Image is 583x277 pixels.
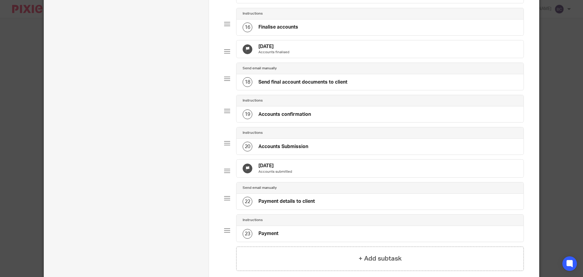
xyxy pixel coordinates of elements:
[258,79,347,85] h4: Send final account documents to client
[258,169,292,174] p: Accounts submitted
[243,109,252,119] div: 19
[243,130,263,135] h4: Instructions
[359,254,402,263] h4: + Add subtask
[243,197,252,206] div: 22
[243,66,277,71] h4: Send email manually
[258,24,298,30] h4: Finalise accounts
[243,229,252,239] div: 23
[258,43,289,50] h4: [DATE]
[243,185,277,190] h4: Send email manually
[243,98,263,103] h4: Instructions
[258,144,308,150] h4: Accounts Submission
[258,163,292,169] h4: [DATE]
[258,198,315,205] h4: Payment details to client
[243,23,252,32] div: 16
[243,77,252,87] div: 18
[258,111,311,118] h4: Accounts confirmation
[243,142,252,151] div: 20
[258,230,278,237] h4: Payment
[243,218,263,223] h4: Instructions
[258,50,289,55] p: Accounts finalised
[243,11,263,16] h4: Instructions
